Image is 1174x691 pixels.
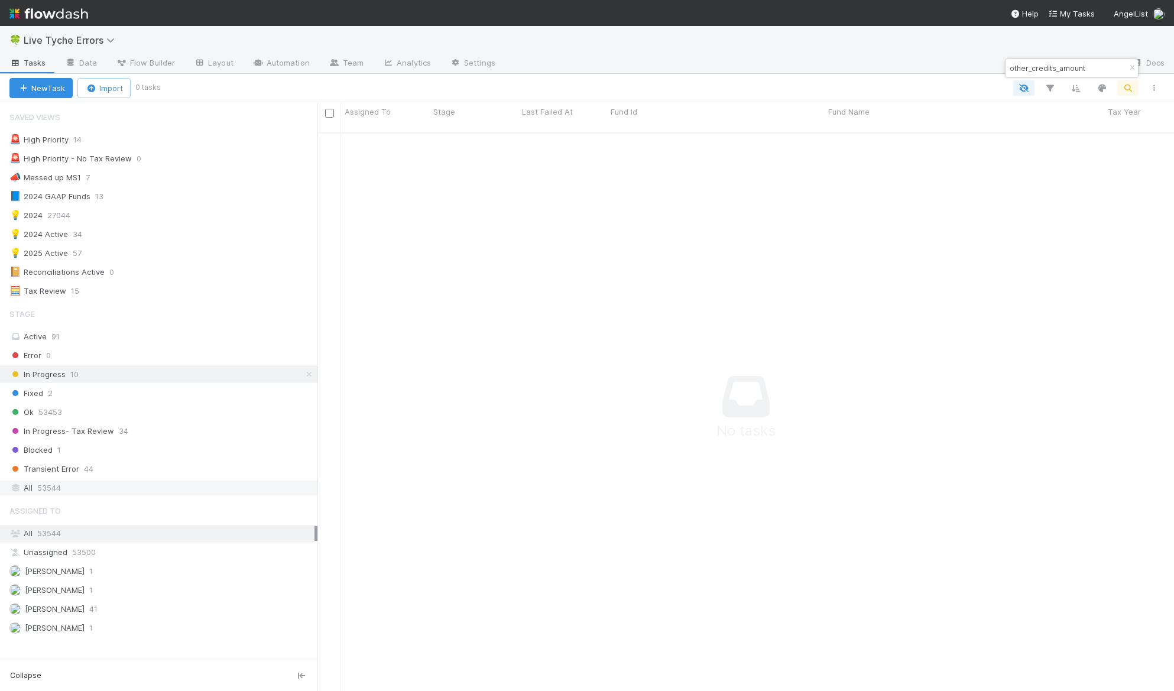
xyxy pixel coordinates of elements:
span: 1 [89,621,93,635]
span: 27044 [47,208,82,223]
span: Flow Builder [116,57,175,69]
span: [PERSON_NAME] [25,566,85,576]
span: Blocked [9,443,53,458]
span: Stage [9,302,35,326]
span: Ok [9,405,34,420]
span: In Progress- Tax Review [9,424,114,439]
span: 91 [51,332,60,341]
div: All [9,526,314,541]
span: My Tasks [1048,9,1095,18]
img: avatar_04ed6c9e-3b93-401c-8c3a-8fad1b1fc72c.png [9,565,21,577]
span: Live Tyche Errors [24,34,121,46]
span: 7 [86,170,102,185]
span: 53544 [37,481,61,495]
input: Toggle All Rows Selected [325,109,334,118]
span: 🧮 [9,286,21,296]
img: avatar_d76ba448-8d9c-4fee-9d98-5492361dca83.png [9,622,21,634]
span: 15 [71,284,91,299]
a: Analytics [373,54,440,73]
span: 📣 [9,172,21,182]
div: Unassigned [9,545,314,560]
span: Tasks [9,57,46,69]
img: avatar_a3b243cf-b3da-4b5c-848d-cbf70bdb6bef.png [1153,8,1165,20]
div: High Priority [9,132,69,147]
span: In Progress [9,367,66,382]
span: 📘 [9,191,21,201]
span: Collapse [10,670,41,681]
img: avatar_cc5de25e-d3c9-4850-9720-c3154065023a.png [9,603,21,615]
span: 📔 [9,267,21,277]
span: 14 [73,132,93,147]
div: 2024 GAAP Funds [9,189,90,204]
div: Help [1010,8,1039,20]
span: 🚨 [9,134,21,144]
a: Settings [440,54,505,73]
span: 0 [137,151,153,166]
span: 13 [95,189,115,204]
span: 2 [48,386,53,401]
span: Stage [433,106,455,118]
span: AngelList [1114,9,1148,18]
span: 34 [119,424,128,439]
span: 41 [89,602,98,617]
span: 53544 [37,528,61,538]
span: 1 [89,564,93,579]
div: Reconciliations Active [9,265,105,280]
button: NewTask [9,78,73,98]
span: Fund Id [611,106,637,118]
div: All [9,481,314,495]
span: 44 [84,462,93,476]
span: Saved Views [9,105,60,129]
img: logo-inverted-e16ddd16eac7371096b0.svg [9,4,88,24]
span: Last Failed At [522,106,573,118]
div: Active [9,329,314,344]
span: Error [9,348,41,363]
span: 34 [73,227,94,242]
a: Docs [1123,54,1174,73]
div: 2024 Active [9,227,68,242]
span: Assigned To [345,106,391,118]
span: 0 [109,265,126,280]
span: 🍀 [9,35,21,45]
div: Tax Review [9,284,66,299]
img: avatar_d45d11ee-0024-4901-936f-9df0a9cc3b4e.png [9,584,21,596]
span: Assigned To [9,499,61,523]
span: 0 [46,348,51,363]
div: High Priority - No Tax Review [9,151,132,166]
span: Tax Year [1108,106,1141,118]
span: 53500 [72,545,96,560]
span: 10 [70,367,79,382]
span: Fixed [9,386,43,401]
span: [PERSON_NAME] [25,623,85,632]
a: Layout [184,54,243,73]
span: 🚨 [9,153,21,163]
span: 57 [73,246,93,261]
span: 💡 [9,248,21,258]
div: Messed up MS1 [9,170,81,185]
a: Automation [243,54,319,73]
span: 53453 [38,405,62,420]
span: Transient Error [9,462,79,476]
span: 💡 [9,229,21,239]
span: Fund Name [828,106,870,118]
span: 💡 [9,210,21,220]
small: 0 tasks [135,82,161,93]
span: 1 [57,443,61,458]
span: 1 [89,583,93,598]
div: 2025 Active [9,246,68,261]
button: Import [77,78,131,98]
a: Team [319,54,373,73]
div: 2024 [9,208,43,223]
span: [PERSON_NAME] [25,604,85,614]
a: Data [56,54,106,73]
span: [PERSON_NAME] [25,585,85,595]
input: Search... [1007,61,1126,75]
